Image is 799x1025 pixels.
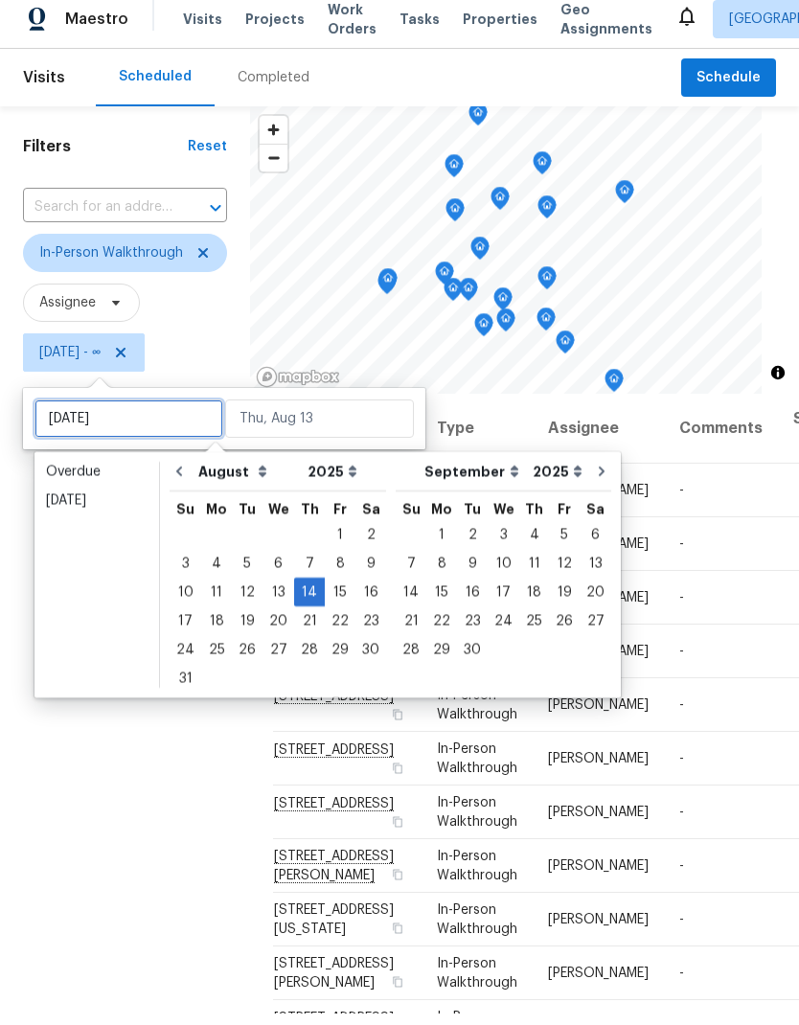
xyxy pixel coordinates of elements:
[537,278,557,307] div: Map marker
[463,21,537,40] span: Properties
[396,647,426,675] div: Sun Sep 28 2025
[580,590,611,617] div: 20
[225,411,414,449] input: Thu, Aug 13
[549,589,580,618] div: Fri Sep 19 2025
[389,985,406,1002] button: Copy Address
[426,561,457,588] div: 8
[457,618,488,647] div: Tue Sep 23 2025
[355,618,386,647] div: Sat Aug 23 2025
[260,127,287,155] button: Zoom in
[263,618,294,647] div: Wed Aug 20 2025
[679,549,684,562] span: -
[23,148,188,168] h1: Filters
[519,561,549,588] div: 11
[333,513,347,527] abbr: Friday
[533,405,664,475] th: Assignee
[294,561,325,588] div: 7
[519,619,549,646] div: 25
[165,464,194,502] button: Go to previous month
[170,676,201,703] div: 31
[445,210,465,239] div: Map marker
[260,155,287,183] button: Zoom out
[65,21,128,40] span: Maestro
[396,619,426,646] div: 21
[389,877,406,895] button: Copy Address
[549,560,580,589] div: Fri Sep 12 2025
[488,619,519,646] div: 24
[39,468,154,698] ul: Date picker shortcuts
[232,647,263,675] div: Tue Aug 26 2025
[201,618,232,647] div: Mon Aug 18 2025
[303,468,362,497] select: Year
[488,618,519,647] div: Wed Sep 24 2025
[537,207,557,237] div: Map marker
[435,273,454,303] div: Map marker
[389,825,406,842] button: Copy Address
[355,561,386,588] div: 9
[260,156,287,183] span: Zoom out
[474,325,493,354] div: Map marker
[377,283,397,312] div: Map marker
[488,590,519,617] div: 17
[679,924,684,938] span: -
[457,532,488,560] div: Tue Sep 02 2025
[362,513,380,527] abbr: Saturday
[560,11,652,50] span: Geo Assignments
[519,589,549,618] div: Thu Sep 18 2025
[426,647,457,675] div: Mon Sep 29 2025
[457,590,488,617] div: 16
[201,647,232,675] div: Mon Aug 25 2025
[355,590,386,617] div: 16
[457,533,488,559] div: 2
[39,305,96,324] span: Assignee
[536,319,556,349] div: Map marker
[325,533,355,559] div: 1
[580,619,611,646] div: 27
[23,68,65,110] span: Visits
[519,590,549,617] div: 18
[294,618,325,647] div: Thu Aug 21 2025
[679,495,684,509] span: -
[580,560,611,589] div: Sat Sep 13 2025
[294,560,325,589] div: Thu Aug 07 2025
[580,561,611,588] div: 13
[232,589,263,618] div: Tue Aug 12 2025
[294,589,325,618] div: Thu Aug 14 2025
[355,560,386,589] div: Sat Aug 09 2025
[580,618,611,647] div: Sat Sep 27 2025
[170,560,201,589] div: Sun Aug 03 2025
[519,618,549,647] div: Thu Sep 25 2025
[202,206,229,233] button: Open
[696,78,761,102] span: Schedule
[396,589,426,618] div: Sun Sep 14 2025
[46,473,148,492] div: Overdue
[232,618,263,647] div: Tue Aug 19 2025
[239,513,256,527] abbr: Tuesday
[294,619,325,646] div: 21
[457,648,488,674] div: 30
[496,320,515,350] div: Map marker
[493,513,514,527] abbr: Wednesday
[170,619,201,646] div: 17
[605,380,624,410] div: Map marker
[679,710,684,723] span: -
[679,978,684,991] span: -
[188,148,227,168] div: Reset
[46,502,148,521] div: [DATE]
[263,590,294,617] div: 13
[201,561,232,588] div: 4
[519,533,549,559] div: 4
[679,603,684,616] span: -
[556,342,575,372] div: Map marker
[396,561,426,588] div: 7
[528,468,587,497] select: Year
[232,560,263,589] div: Tue Aug 05 2025
[263,647,294,675] div: Wed Aug 27 2025
[437,700,517,733] span: In-Person Walkthrough
[263,648,294,674] div: 27
[548,978,649,991] span: [PERSON_NAME]
[470,248,490,278] div: Map marker
[378,280,398,309] div: Map marker
[549,590,580,617] div: 19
